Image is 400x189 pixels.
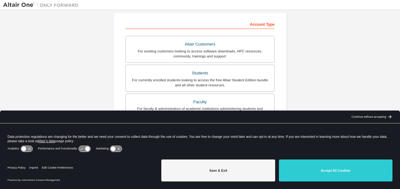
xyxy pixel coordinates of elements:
[130,49,270,59] div: For existing customers looking to access software downloads, HPC resources, community, trainings ...
[130,98,270,106] div: Faculty
[130,69,270,78] div: Students
[125,19,275,29] div: Account Type
[3,2,82,8] img: Altair One
[130,78,270,88] div: For currently enrolled students looking to access the free Altair Student Edition bundle and all ...
[130,40,270,49] div: Altair Customers
[130,106,270,116] div: For faculty & administrators of academic institutions administering students and accessing softwa...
